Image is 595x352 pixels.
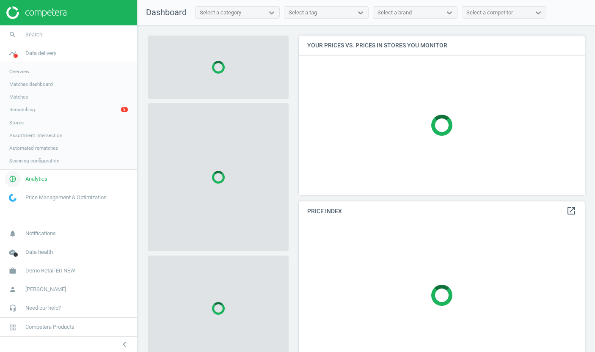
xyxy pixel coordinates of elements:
button: chevron_left [114,339,135,350]
span: Rematching [9,106,35,113]
span: Stores [9,119,24,126]
div: Select a brand [377,9,412,16]
i: chevron_left [119,339,129,349]
span: 3 [121,107,128,112]
i: search [5,27,21,43]
span: Data health [25,248,53,256]
span: Matches dashboard [9,81,53,88]
h4: Price Index [299,201,585,221]
i: cloud_done [5,244,21,260]
span: Assortment intersection [9,132,62,139]
span: Search [25,31,42,38]
span: Overview [9,68,30,75]
span: Data delivery [25,49,56,57]
i: timeline [5,45,21,61]
span: Scanning configuration [9,157,59,164]
img: wGWNvw8QSZomAAAAABJRU5ErkJggg== [9,194,17,202]
span: Competera Products [25,323,74,331]
h4: Your prices vs. prices in stores you monitor [299,36,585,55]
span: Dashboard [146,7,187,17]
i: work [5,263,21,279]
i: pie_chart_outlined [5,171,21,187]
span: Automated rematches [9,145,58,151]
div: Select a category [200,9,241,16]
span: Matches [9,93,28,100]
div: Select a tag [289,9,317,16]
span: Analytics [25,175,47,183]
span: [PERSON_NAME] [25,286,66,293]
div: Select a competitor [466,9,513,16]
a: open_in_new [566,206,576,217]
i: person [5,281,21,297]
span: Notifications [25,230,56,237]
span: Need our help? [25,304,61,312]
span: Demo Retail EU NEW [25,267,75,275]
span: Price Management & Optimization [25,194,107,201]
i: notifications [5,225,21,242]
i: open_in_new [566,206,576,216]
i: headset_mic [5,300,21,316]
img: ajHJNr6hYgQAAAAASUVORK5CYII= [6,6,66,19]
